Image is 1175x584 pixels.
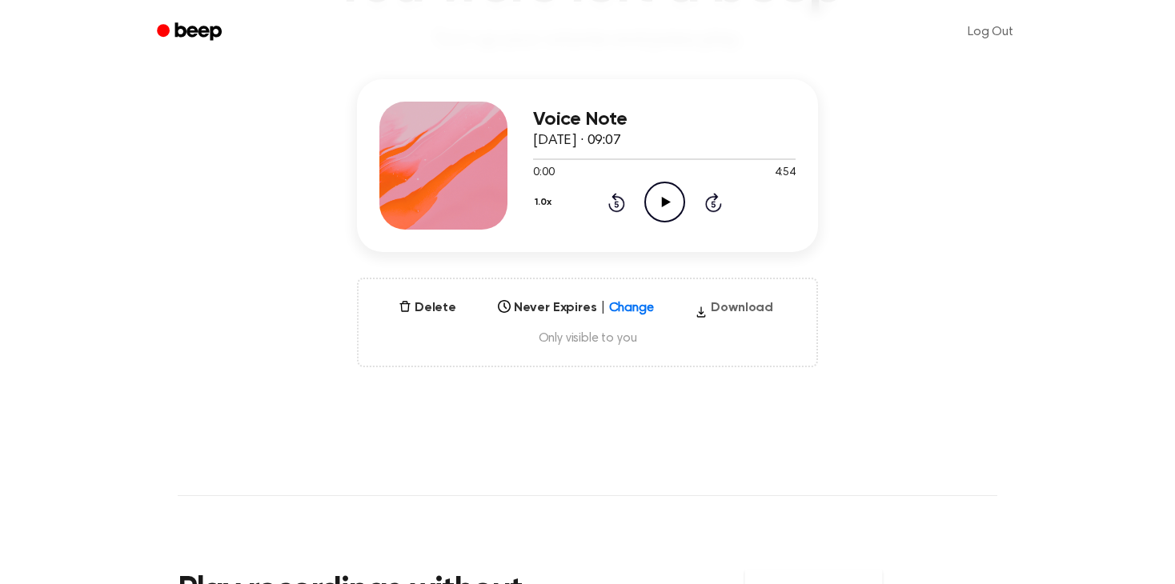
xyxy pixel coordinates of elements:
[775,165,796,182] span: 4:54
[378,330,797,346] span: Only visible to you
[533,165,554,182] span: 0:00
[533,109,796,130] h3: Voice Note
[533,189,557,216] button: 1.0x
[146,17,236,48] a: Beep
[533,134,621,148] span: [DATE] · 09:07
[688,298,780,324] button: Download
[392,298,463,318] button: Delete
[952,13,1029,51] a: Log Out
